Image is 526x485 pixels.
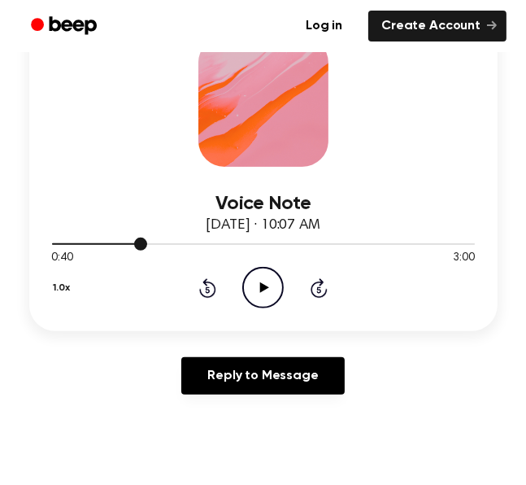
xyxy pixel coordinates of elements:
[52,193,475,215] h3: Voice Note
[181,357,344,395] a: Reply to Message
[289,7,359,45] a: Log in
[20,11,111,42] a: Beep
[52,250,73,267] span: 0:40
[453,250,474,267] span: 3:00
[52,274,76,302] button: 1.0x
[368,11,506,42] a: Create Account
[206,218,320,233] span: [DATE] · 10:07 AM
